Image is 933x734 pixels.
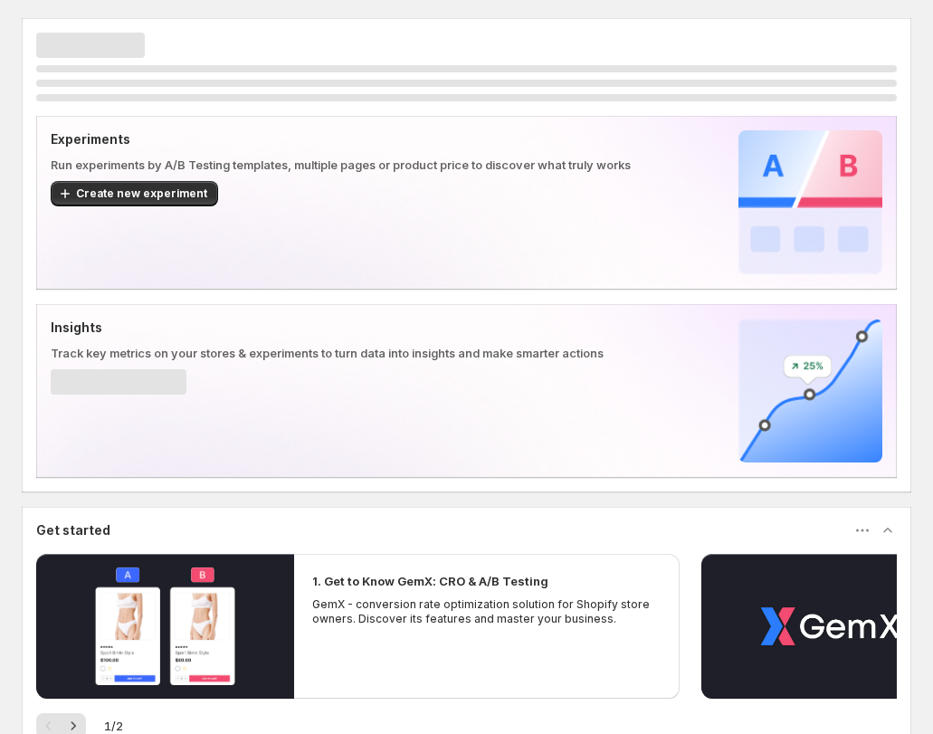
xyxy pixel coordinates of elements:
[51,130,731,148] p: Experiments
[51,344,731,362] p: Track key metrics on your stores & experiments to turn data into insights and make smarter actions
[36,554,294,699] button: Play video
[51,319,731,337] p: Insights
[312,597,662,626] p: GemX - conversion rate optimization solution for Shopify store owners. Discover its features and ...
[738,130,882,274] img: Experiments
[51,156,731,174] p: Run experiments by A/B Testing templates, multiple pages or product price to discover what truly ...
[76,186,207,201] span: Create new experiment
[312,572,548,590] h2: 1. Get to Know GemX: CRO & A/B Testing
[51,181,218,206] button: Create new experiment
[36,521,110,539] h3: Get started
[738,319,882,462] img: Insights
